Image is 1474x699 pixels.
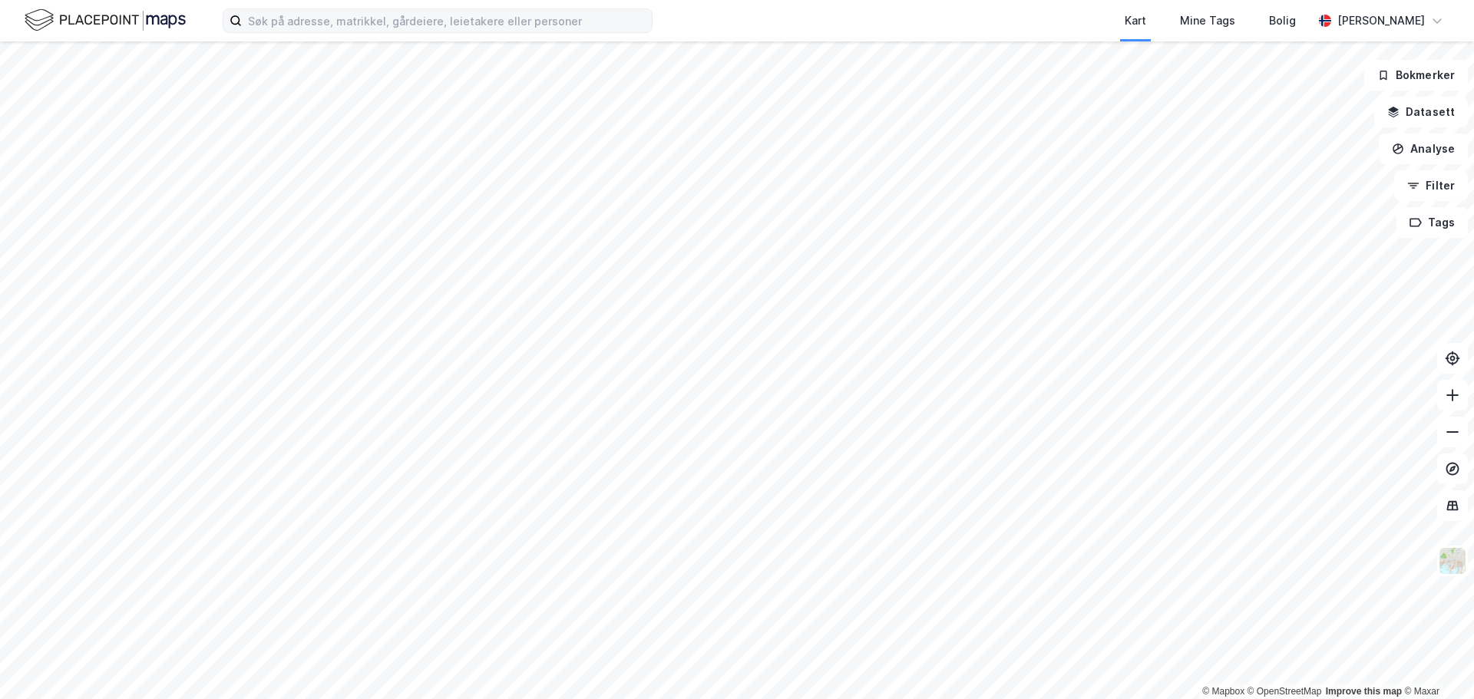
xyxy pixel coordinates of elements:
input: Søk på adresse, matrikkel, gårdeiere, leietakere eller personer [242,9,652,32]
img: logo.f888ab2527a4732fd821a326f86c7f29.svg [25,7,186,34]
div: Bolig [1269,12,1296,30]
div: Kontrollprogram for chat [1397,625,1474,699]
div: Mine Tags [1180,12,1235,30]
div: [PERSON_NAME] [1337,12,1425,30]
iframe: Chat Widget [1397,625,1474,699]
div: Kart [1125,12,1146,30]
